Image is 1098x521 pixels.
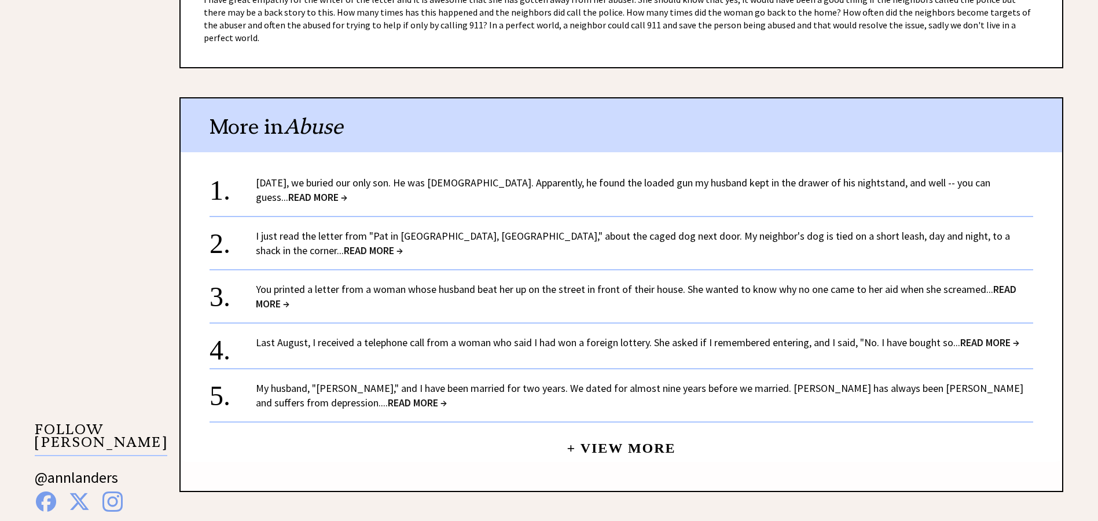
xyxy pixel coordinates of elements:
div: 5. [210,381,256,402]
span: READ MORE → [388,396,447,409]
div: More in [181,98,1062,152]
div: 4. [210,335,256,357]
a: @annlanders [35,468,118,498]
img: facebook%20blue.png [36,491,56,512]
a: Last August, I received a telephone call from a woman who said I had won a foreign lottery. She a... [256,336,1019,349]
span: READ MORE → [288,190,347,204]
a: [DATE], we buried our only son. He was [DEMOGRAPHIC_DATA]. Apparently, he found the loaded gun my... [256,176,990,204]
a: My husband, "[PERSON_NAME]," and I have been married for two years. We dated for almost nine year... [256,381,1023,409]
span: READ MORE → [344,244,403,257]
span: READ MORE → [256,282,1016,310]
span: READ MORE → [960,336,1019,349]
div: 3. [210,282,256,303]
a: + View More [567,431,675,456]
img: instagram%20blue.png [102,491,123,512]
img: x%20blue.png [69,491,90,512]
div: 2. [210,229,256,250]
a: I just read the letter from "Pat in [GEOGRAPHIC_DATA], [GEOGRAPHIC_DATA]," about the caged dog ne... [256,229,1010,257]
div: 1. [210,175,256,197]
a: You printed a letter from a woman whose husband beat her up on the street in front of their house... [256,282,1016,310]
span: Abuse [284,113,343,140]
p: FOLLOW [PERSON_NAME] [35,423,167,456]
